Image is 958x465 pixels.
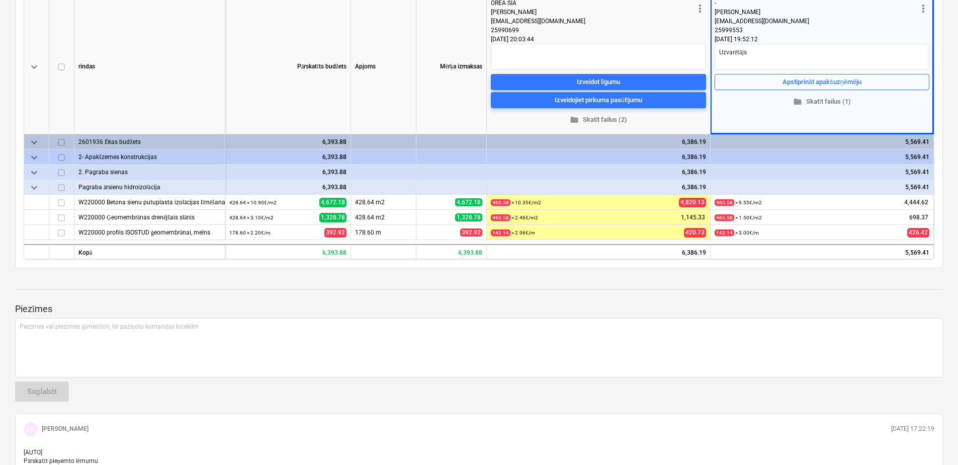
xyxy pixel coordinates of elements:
[28,61,40,73] span: keyboard_arrow_down
[680,213,706,222] span: 1,145.33
[78,134,221,149] div: 2601936 Ēkas budžets
[491,165,706,180] div: 6,386.19
[28,182,40,194] span: keyboard_arrow_down
[487,244,711,259] div: 6,386.19
[715,149,929,165] div: 5,569.41
[460,228,482,237] span: 392.92
[78,165,221,179] div: 2. Pagraba sienas
[917,3,929,15] span: more_vert
[577,76,621,88] div: Izveidot līgumu
[719,96,925,108] span: Skatīt failus (1)
[455,213,482,221] span: 1,328.78
[570,115,579,124] span: folder
[715,199,762,206] small: × 9.55€ / m2
[491,26,694,35] div: 25990699
[351,210,416,225] div: 428.64 m2
[491,149,706,165] div: 6,386.19
[491,35,706,44] div: [DATE] 20:03:44
[229,134,346,149] div: 6,393.88
[78,210,221,224] div: W220000 Ģeomembrānas drenējšais slānis
[319,213,346,222] span: 1,328.78
[229,230,271,236] small: 178.60 × 2.20€ / m
[28,167,40,179] span: keyboard_arrow_down
[715,74,929,90] button: Apstiprināt apakšuzņēmēju
[715,8,917,17] div: [PERSON_NAME]
[679,198,706,207] span: 4,820.13
[491,180,706,195] div: 6,386.19
[229,149,346,165] div: 6,393.88
[24,422,38,436] div: Lāsma Erharde
[15,303,943,315] p: Piezīmes
[555,94,643,106] div: Izveidojiet pirkuma pasūtījumu
[74,244,225,259] div: Kopā
[351,225,416,240] div: 178.60 m
[903,198,929,207] span: 4,444.62
[891,425,934,433] p: [DATE] 17:22:19
[694,3,706,15] span: more_vert
[324,228,346,238] span: 392.92
[715,35,929,44] div: [DATE] 19:52:12
[351,195,416,210] div: 428.64 m2
[455,198,482,206] span: 4,672.18
[225,244,351,259] div: 6,393.88
[908,417,958,465] iframe: Chat Widget
[715,44,929,70] textarea: Uzvarētājs
[715,134,929,149] div: 5,569.41
[715,94,929,110] button: Skatīt failus (1)
[491,199,541,206] small: × 10.35€ / m2
[491,229,535,236] small: × 2.96€ / m
[229,165,346,180] div: 6,393.88
[715,214,762,221] small: × 1.50€ / m2
[229,215,274,220] small: 428.64 × 3.10€ / m2
[491,74,706,90] button: Izveidot līgumu
[78,180,221,194] div: Pagraba ārsienu hidroizolācija
[495,114,702,126] span: Skatīt failus (2)
[782,76,861,88] div: Apstiprināt apakšuzņēmēju
[28,151,40,164] span: keyboard_arrow_down
[78,225,221,240] div: W220000 profils ISOSTUD ģeomembrānai, melns
[715,165,929,180] div: 5,569.41
[684,228,706,238] span: 420.73
[28,136,40,148] span: keyboard_arrow_down
[491,18,585,25] span: [EMAIL_ADDRESS][DOMAIN_NAME]
[78,149,221,164] div: 2- Apakšzemes konstrukcijas
[908,213,929,222] span: 698.37
[78,195,221,209] div: W220000 Betona sienu putuplasta izolācijas līmēšana, ieskaitot virsmas slīpēšanu, gruntēšanu un k...
[42,425,89,433] p: [PERSON_NAME]
[229,200,277,205] small: 428.64 × 10.90€ / m2
[715,26,917,35] div: 25999553
[319,198,346,207] span: 4,672.18
[491,8,694,17] div: [PERSON_NAME]
[416,244,487,259] div: 6,393.88
[491,214,538,221] small: × 2.46€ / m2
[715,180,929,195] div: 5,569.41
[715,229,759,236] small: × 3.00€ / m
[26,425,35,433] span: LE
[793,97,802,106] span: folder
[491,112,706,128] button: Skatīt failus (2)
[711,244,934,259] div: 5,569.41
[715,18,809,25] span: [EMAIL_ADDRESS][DOMAIN_NAME]
[491,92,706,108] button: Izveidojiet pirkuma pasūtījumu
[907,228,929,238] span: 426.42
[491,134,706,149] div: 6,386.19
[229,180,346,195] div: 6,393.88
